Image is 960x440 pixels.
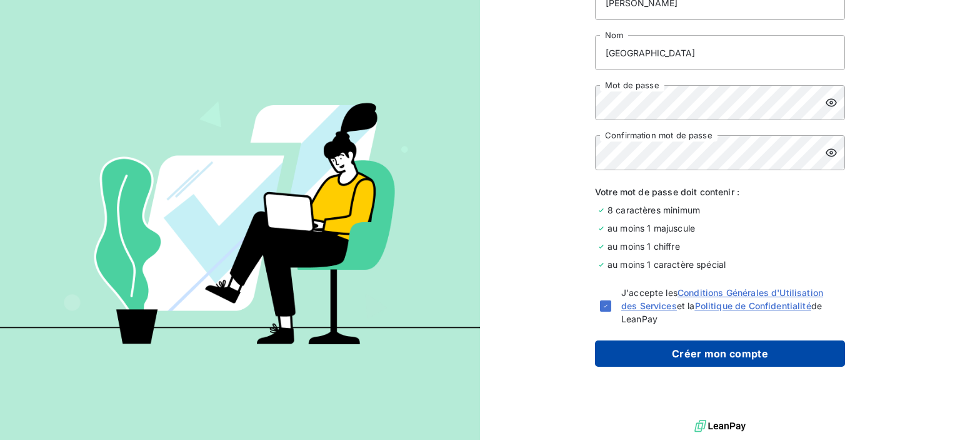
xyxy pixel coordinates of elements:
span: au moins 1 caractère spécial [607,258,726,271]
a: Conditions Générales d'Utilisation des Services [621,287,823,311]
span: Votre mot de passe doit contenir : [595,185,845,198]
span: 8 caractères minimum [607,203,700,217]
img: logo [694,417,746,436]
button: Créer mon compte [595,340,845,367]
span: au moins 1 chiffre [607,240,680,253]
span: J'accepte les et la de LeanPay [621,286,840,325]
span: au moins 1 majuscule [607,222,695,235]
input: placeholder [595,35,845,70]
a: Politique de Confidentialité [695,300,811,311]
